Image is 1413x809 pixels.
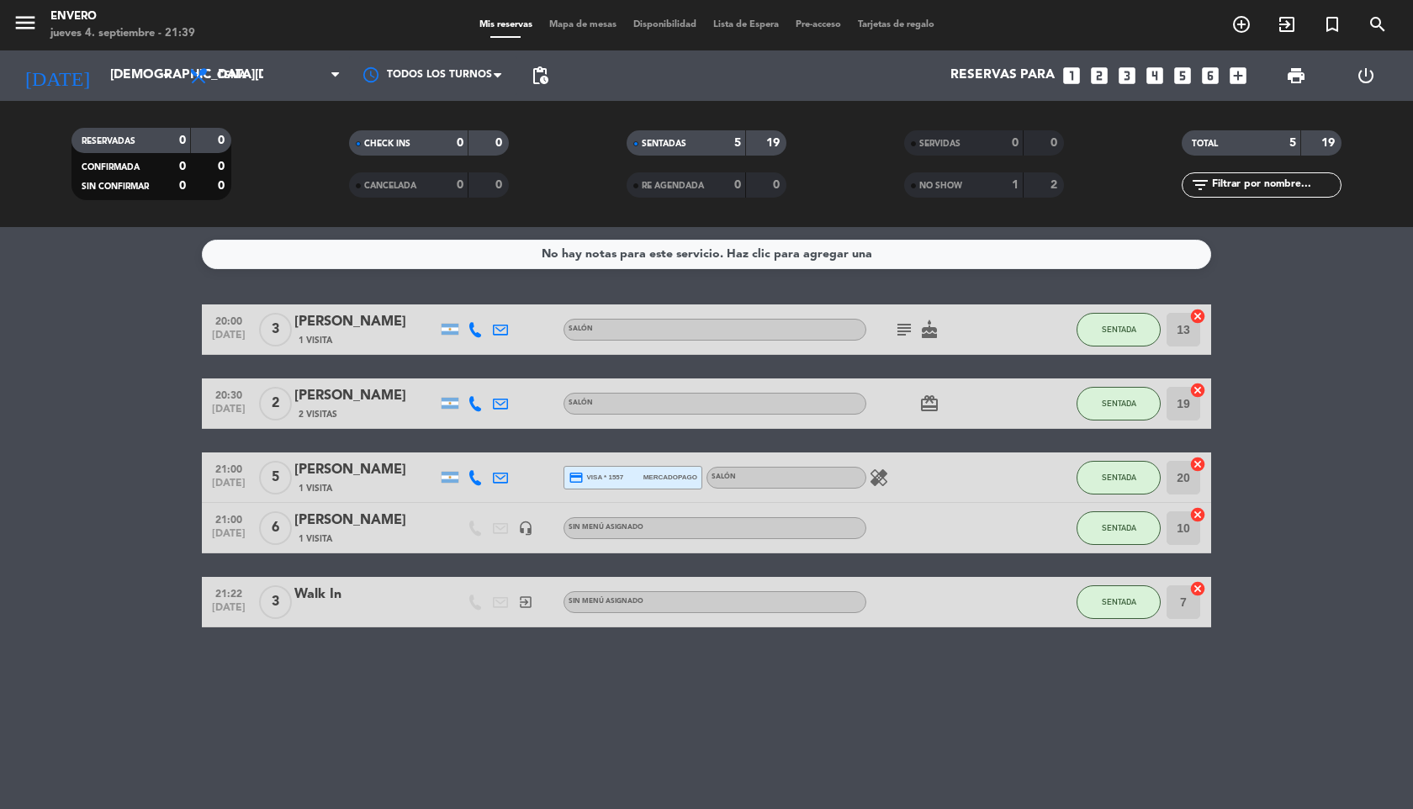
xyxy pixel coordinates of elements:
span: SENTADA [1102,325,1136,334]
span: TOTAL [1192,140,1218,148]
button: menu [13,10,38,41]
i: cancel [1189,506,1206,523]
div: [PERSON_NAME] [294,385,437,407]
span: Disponibilidad [625,20,705,29]
span: pending_actions [530,66,550,86]
strong: 0 [218,135,228,146]
span: 21:00 [208,509,250,528]
strong: 0 [1012,137,1019,149]
span: [DATE] [208,478,250,497]
span: print [1286,66,1306,86]
i: subject [894,320,914,340]
i: power_settings_new [1356,66,1376,86]
i: headset_mic [518,521,533,536]
div: Envero [50,8,195,25]
i: turned_in_not [1322,14,1342,34]
i: healing [869,468,889,488]
strong: 19 [1321,137,1338,149]
strong: 0 [773,179,783,191]
span: 2 Visitas [299,408,337,421]
strong: 0 [457,179,463,191]
span: 20:30 [208,384,250,404]
i: looks_4 [1144,65,1166,87]
span: 2 [259,387,292,420]
strong: 0 [495,179,505,191]
span: Salón [569,325,593,332]
span: 6 [259,511,292,545]
strong: 0 [179,135,186,146]
strong: 0 [179,161,186,172]
span: 5 [259,461,292,494]
span: Salón [569,399,593,406]
i: arrow_drop_down [156,66,177,86]
span: CANCELADA [364,182,416,190]
div: No hay notas para este servicio. Haz clic para agregar una [542,245,872,264]
i: cancel [1189,456,1206,473]
i: exit_to_app [1277,14,1297,34]
span: Sin menú asignado [569,524,643,531]
span: [DATE] [208,330,250,349]
strong: 1 [1012,179,1019,191]
div: [PERSON_NAME] [294,510,437,531]
span: 1 Visita [299,334,332,347]
span: Salón [712,473,736,480]
span: Sin menú asignado [569,598,643,605]
button: SENTADA [1077,461,1161,494]
span: 1 Visita [299,482,332,495]
strong: 5 [734,137,741,149]
button: SENTADA [1077,585,1161,619]
strong: 0 [495,137,505,149]
i: looks_5 [1172,65,1193,87]
strong: 19 [766,137,783,149]
strong: 0 [218,180,228,192]
span: NO SHOW [919,182,962,190]
div: LOG OUT [1331,50,1400,101]
span: Mis reservas [471,20,541,29]
span: SENTADA [1102,399,1136,408]
span: 3 [259,585,292,619]
span: 1 Visita [299,532,332,546]
button: SENTADA [1077,511,1161,545]
i: add_circle_outline [1231,14,1252,34]
div: [PERSON_NAME] [294,311,437,333]
i: cancel [1189,308,1206,325]
span: SIN CONFIRMAR [82,182,149,191]
strong: 0 [218,161,228,172]
span: 21:22 [208,583,250,602]
span: Tarjetas de regalo [849,20,943,29]
i: credit_card [569,470,584,485]
span: visa * 1557 [569,470,623,485]
i: exit_to_app [518,595,533,610]
span: Reservas para [950,68,1055,83]
span: Pre-acceso [787,20,849,29]
span: SENTADAS [642,140,686,148]
i: looks_two [1088,65,1110,87]
strong: 0 [457,137,463,149]
input: Filtrar por nombre... [1210,176,1341,194]
strong: 2 [1050,179,1061,191]
span: mercadopago [643,472,697,483]
i: looks_one [1061,65,1082,87]
span: 20:00 [208,310,250,330]
i: card_giftcard [919,394,939,414]
span: 21:00 [208,458,250,478]
span: Lista de Espera [705,20,787,29]
span: SENTADA [1102,597,1136,606]
span: 3 [259,313,292,346]
span: Cena [217,70,246,82]
i: looks_3 [1116,65,1138,87]
i: menu [13,10,38,35]
span: [DATE] [208,602,250,621]
strong: 0 [734,179,741,191]
div: jueves 4. septiembre - 21:39 [50,25,195,42]
div: Walk In [294,584,437,605]
strong: 0 [1050,137,1061,149]
i: cancel [1189,382,1206,399]
span: SENTADA [1102,473,1136,482]
strong: 5 [1289,137,1296,149]
div: [PERSON_NAME] [294,459,437,481]
span: RE AGENDADA [642,182,704,190]
button: SENTADA [1077,387,1161,420]
i: search [1368,14,1388,34]
span: [DATE] [208,528,250,547]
